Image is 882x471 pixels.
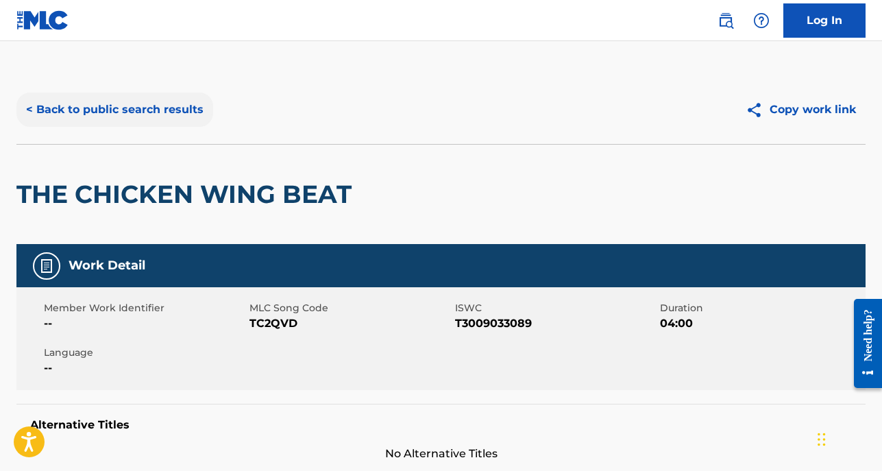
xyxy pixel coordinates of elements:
[44,301,246,315] span: Member Work Identifier
[455,301,657,315] span: ISWC
[736,93,866,127] button: Copy work link
[16,446,866,462] span: No Alternative Titles
[16,93,213,127] button: < Back to public search results
[818,419,826,460] div: Drag
[660,301,862,315] span: Duration
[44,315,246,332] span: --
[712,7,739,34] a: Public Search
[748,7,775,34] div: Help
[813,405,882,471] iframe: Chat Widget
[44,360,246,376] span: --
[69,258,145,274] h5: Work Detail
[844,288,882,398] iframe: Resource Center
[16,179,358,210] h2: THE CHICKEN WING BEAT
[455,315,657,332] span: T3009033089
[16,10,69,30] img: MLC Logo
[38,258,55,274] img: Work Detail
[660,315,862,332] span: 04:00
[718,12,734,29] img: search
[753,12,770,29] img: help
[30,418,852,432] h5: Alternative Titles
[746,101,770,119] img: Copy work link
[44,346,246,360] span: Language
[249,315,452,332] span: TC2QVD
[783,3,866,38] a: Log In
[249,301,452,315] span: MLC Song Code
